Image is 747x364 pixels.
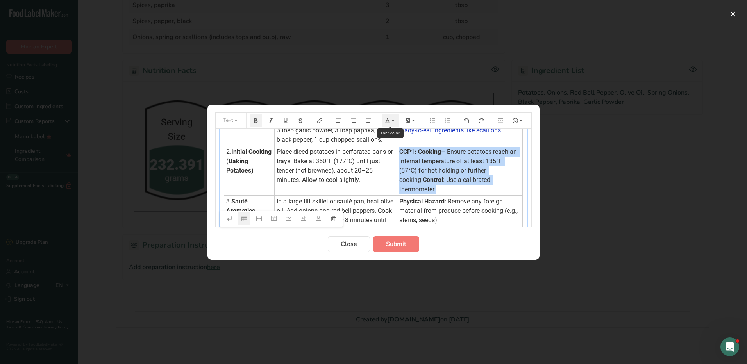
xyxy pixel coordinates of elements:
[226,148,231,155] span: 2.
[386,239,406,249] span: Submit
[226,148,273,174] span: Initial Cooking (Baking Potatoes)
[399,198,519,224] span: : Remove any foreign material from produce before cooking (e.g., stems, seeds).
[399,198,445,205] span: Physical Hazard
[219,114,243,127] button: Text
[226,198,255,214] span: Sauté Aromatics
[720,337,739,356] iframe: Intercom live chat
[277,148,395,184] span: Place diced potatoes in perforated pans or trays. Bake at 350°F (177°C) until just tender (not br...
[341,239,357,249] span: Close
[399,148,518,184] span: – Ensure potatoes reach an internal temperature of at least 135°F (57°C) for hot holding or furth...
[373,236,419,252] button: Submit
[226,198,231,205] span: 3.
[399,148,441,155] span: CCP1: Cooking
[399,98,520,134] span: : Ensure all fresh produce is washed properly. Use clean and sanitized equipment. Use gloves whil...
[277,98,396,143] span: Gather ingredients: 14 lb. raw diced potatoes (with skin), 4 lb. diced onions, 4 lb. diced red be...
[399,176,492,193] span: : Use a calibrated thermometer.
[328,236,370,252] button: Close
[423,176,443,184] span: Control
[277,198,395,233] span: In a large tilt skillet or sauté pan, heat olive oil. Add onions and red bell peppers. Cook over ...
